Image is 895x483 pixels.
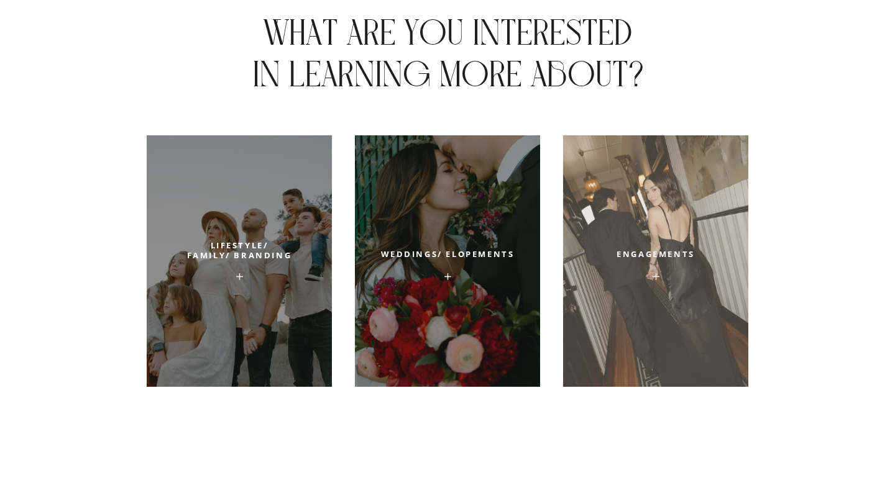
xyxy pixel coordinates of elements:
a: weddings/ Elopements [376,250,519,270]
a: lifestyle/Family/ Branding [168,241,311,267]
a: Engagements [584,250,727,262]
h2: What are you interested in learning more about? [247,12,648,99]
h2: lifestyle/ Family/ Branding [168,241,311,267]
